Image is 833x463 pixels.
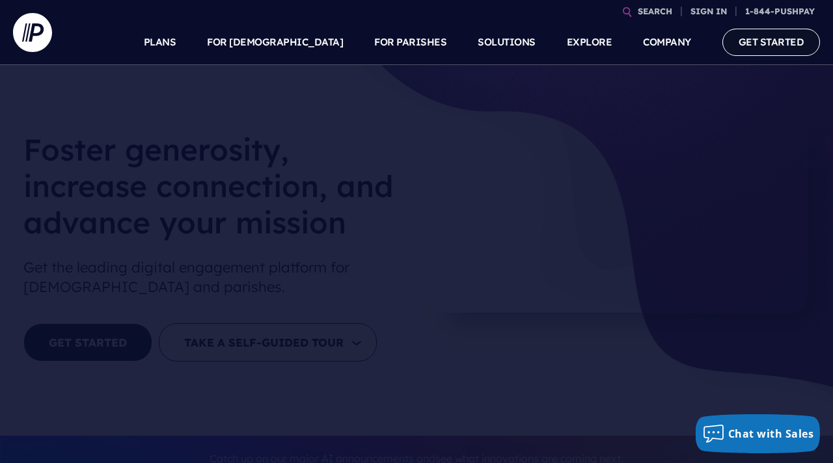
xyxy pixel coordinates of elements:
a: FOR [DEMOGRAPHIC_DATA] [207,20,343,65]
a: SOLUTIONS [478,20,536,65]
a: FOR PARISHES [374,20,446,65]
a: PLANS [144,20,176,65]
a: EXPLORE [567,20,612,65]
span: Chat with Sales [728,427,814,441]
button: Chat with Sales [696,414,821,453]
a: COMPANY [643,20,691,65]
a: GET STARTED [722,29,821,55]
